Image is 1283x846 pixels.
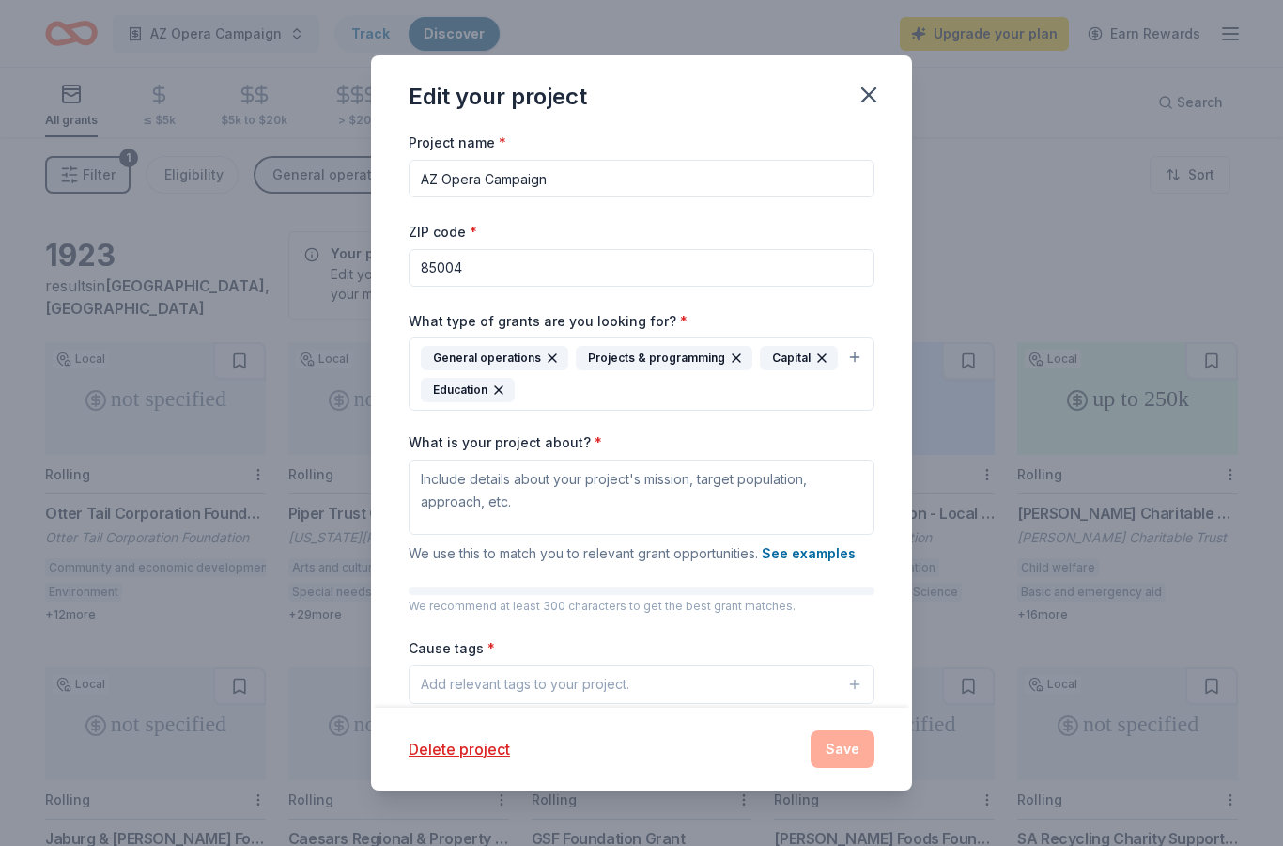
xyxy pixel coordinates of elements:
[409,599,874,614] p: We recommend at least 300 characters to get the best grant matches.
[409,738,510,760] button: Delete project
[409,337,874,411] button: General operationsProjects & programmingCapitalEducation
[576,346,752,370] div: Projects & programming
[421,673,629,696] div: Add relevant tags to your project.
[409,160,874,197] input: After school program
[409,433,602,452] label: What is your project about?
[409,82,587,112] div: Edit your project
[409,665,874,704] button: Add relevant tags to your project.
[421,378,515,402] div: Education
[409,249,874,287] input: 12345 (U.S. only)
[762,542,856,565] button: See examples
[409,639,495,658] label: Cause tags
[409,545,856,561] span: We use this to match you to relevant grant opportunities.
[409,223,477,242] label: ZIP code
[409,133,506,152] label: Project name
[409,312,688,331] label: What type of grants are you looking for?
[760,346,838,370] div: Capital
[421,346,568,370] div: General operations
